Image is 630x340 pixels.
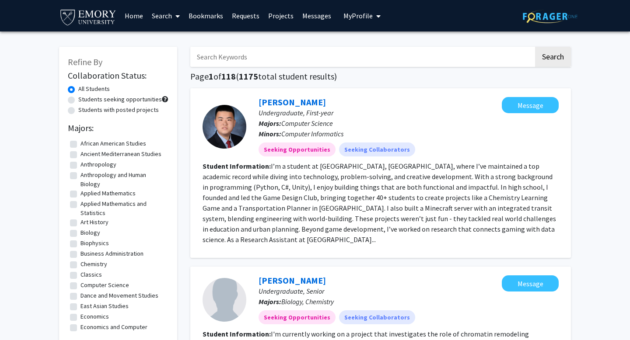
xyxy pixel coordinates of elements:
[78,95,162,104] label: Students seeking opportunities
[78,105,159,114] label: Students with posted projects
[259,97,326,108] a: [PERSON_NAME]
[80,291,158,300] label: Dance and Movement Studies
[502,275,559,291] button: Message Christopher Li
[80,218,108,227] label: Art History
[203,162,556,244] fg-read-more: I’m a student at [GEOGRAPHIC_DATA], [GEOGRAPHIC_DATA], where I’ve maintained a top academic recor...
[78,84,110,94] label: All Students
[259,108,333,117] span: Undergraduate, First-year
[343,11,373,20] span: My Profile
[221,71,236,82] span: 118
[68,70,168,81] h2: Collaboration Status:
[80,160,116,169] label: Anthropology
[80,228,100,237] label: Biology
[259,119,281,128] b: Majors:
[80,281,129,290] label: Computer Science
[339,310,415,324] mat-chip: Seeking Collaborators
[298,0,336,31] a: Messages
[502,97,559,113] button: Message Yize Wang
[190,71,571,82] h1: Page of ( total student results)
[203,330,271,338] b: Student Information:
[281,129,343,138] span: Computer Informatics
[80,249,143,258] label: Business Administration
[190,47,534,67] input: Search Keywords
[80,260,107,269] label: Chemistry
[227,0,264,31] a: Requests
[523,10,577,23] img: ForagerOne Logo
[281,297,334,306] span: Biology, Chemistry
[7,301,37,333] iframe: Chat
[339,142,415,156] mat-chip: Seeking Collaborators
[80,270,102,279] label: Classics
[535,47,571,67] button: Search
[80,149,161,159] label: Ancient Mediterranean Studies
[147,0,184,31] a: Search
[80,199,166,218] label: Applied Mathematics and Statistics
[203,162,271,170] b: Student Information:
[259,310,336,324] mat-chip: Seeking Opportunities
[281,119,333,128] span: Computer Science
[80,170,166,189] label: Anthropology and Human Biology
[80,239,109,248] label: Biophysics
[68,56,102,67] span: Refine By
[259,142,336,156] mat-chip: Seeking Opportunities
[264,0,298,31] a: Projects
[259,287,324,295] span: Undergraduate, Senior
[80,312,109,321] label: Economics
[80,302,129,311] label: East Asian Studies
[59,7,117,27] img: Emory University Logo
[80,139,146,148] label: African American Studies
[120,0,147,31] a: Home
[259,297,281,306] b: Majors:
[239,71,258,82] span: 1175
[80,189,136,198] label: Applied Mathematics
[209,71,213,82] span: 1
[184,0,227,31] a: Bookmarks
[259,275,326,286] a: [PERSON_NAME]
[68,123,168,133] h2: Majors:
[259,129,281,138] b: Minors:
